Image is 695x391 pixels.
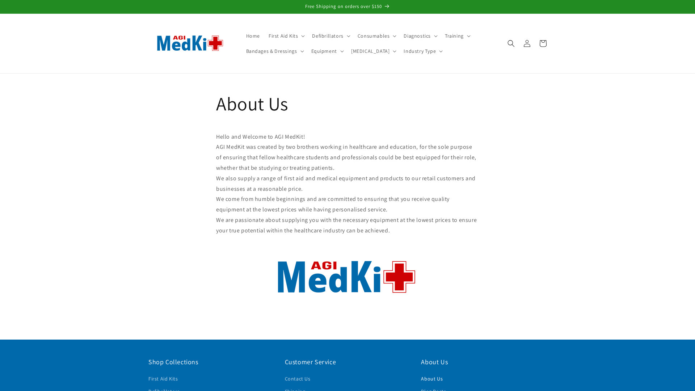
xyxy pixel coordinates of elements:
[311,48,337,54] span: Equipment
[264,28,308,43] summary: First Aid Kits
[307,43,347,59] summary: Equipment
[404,48,436,54] span: Industry Type
[216,216,477,234] span: We are passionate about supplying you with the necessary equipment at the lowest prices to ensure...
[216,173,479,194] div: We also supply a range of first aid and medical equipment and products to our retail customers an...
[445,33,464,39] span: Training
[285,358,410,366] h2: Customer Service
[246,48,297,54] span: Bandages & Dressings
[148,24,232,63] img: AGI MedKit
[148,358,274,366] h2: Shop Collections
[404,33,431,39] span: Diagnostics
[421,374,443,385] a: About Us
[242,43,307,59] summary: Bandages & Dressings
[312,33,343,39] span: Defibrillators
[246,33,260,39] span: Home
[353,28,400,43] summary: Consumables
[503,35,519,51] summary: Search
[216,92,479,116] h1: About Us
[148,374,178,385] a: First Aid Kits
[421,358,547,366] h2: About Us
[347,43,399,59] summary: [MEDICAL_DATA]
[216,142,479,173] div: AGI MedKit was created by two brothers working in healthcare and education, for the sole purpose ...
[242,28,264,43] a: Home
[399,43,446,59] summary: Industry Type
[358,33,390,39] span: Consumables
[216,132,479,142] div: Hello and Welcome to AGI MedKit!
[441,28,473,43] summary: Training
[399,28,441,43] summary: Diagnostics
[269,33,298,39] span: First Aid Kits
[351,48,389,54] span: [MEDICAL_DATA]
[216,194,479,215] div: We come from humble beginnings and are committed to ensuring that you receive quality equipment a...
[7,4,688,10] p: Free Shipping on orders over $150
[285,374,311,385] a: Contact Us
[308,28,353,43] summary: Defibrillators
